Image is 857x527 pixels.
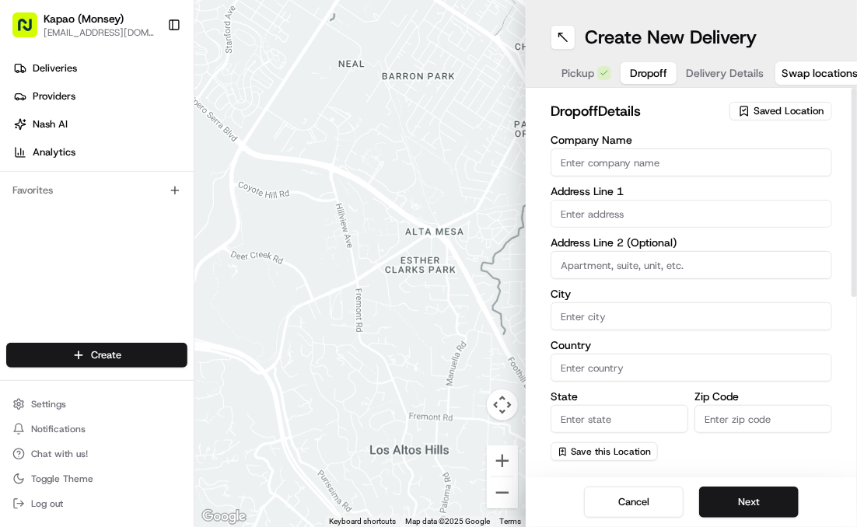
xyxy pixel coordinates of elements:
span: Map data ©2025 Google [405,517,490,525]
img: 1736555255976-a54dd68f-1ca7-489b-9aae-adbdc363a1c4 [16,149,44,177]
span: Settings [31,398,66,410]
input: Enter zip code [694,405,832,433]
span: Pickup [561,65,594,81]
button: Start new chat [264,154,283,173]
button: Kapao (Monsey) [44,11,124,26]
label: Zip Code [694,391,832,402]
a: Analytics [6,140,194,165]
div: We're available if you need us! [53,165,197,177]
span: Saved Location [754,104,824,118]
input: Apartment, suite, unit, etc. [551,251,832,279]
span: Nash AI [33,117,68,131]
span: Chat with us! [31,448,88,460]
label: State [551,391,688,402]
input: Enter company name [551,148,832,176]
button: Log out [6,493,187,515]
button: [EMAIL_ADDRESS][DOMAIN_NAME] [44,26,155,39]
img: Google [198,507,250,527]
label: Address Line 1 [551,186,832,197]
label: Company Name [551,134,832,145]
button: Toggle Theme [6,468,187,490]
input: Enter country [551,354,832,382]
a: Nash AI [6,112,194,137]
span: Providers [33,89,75,103]
button: Create [6,343,187,368]
input: Enter city [551,302,832,330]
p: Welcome 👋 [16,63,283,88]
button: Kapao (Monsey)[EMAIL_ADDRESS][DOMAIN_NAME] [6,6,161,44]
div: 📗 [16,228,28,240]
button: Notifications [6,418,187,440]
a: 📗Knowledge Base [9,220,125,248]
h1: Create New Delivery [585,25,757,50]
a: Deliveries [6,56,194,81]
span: Create [91,348,121,362]
button: Saved Location [729,100,832,122]
a: Terms [499,517,521,525]
h2: dropoff Details [551,100,720,122]
label: Country [551,340,832,351]
a: 💻API Documentation [125,220,256,248]
span: API Documentation [147,226,250,242]
button: Keyboard shortcuts [329,516,396,527]
div: 💻 [131,228,144,240]
input: Enter state [551,405,688,433]
button: Zoom out [487,477,518,508]
button: Chat with us! [6,443,187,465]
label: Address Line 2 (Optional) [551,237,832,248]
a: Providers [6,84,194,109]
span: Knowledge Base [31,226,119,242]
button: Save this Location [551,442,658,461]
button: Map camera controls [487,389,518,421]
img: Nash [16,16,47,47]
span: Pylon [155,264,188,276]
a: Powered byPylon [110,263,188,276]
button: Next [699,487,799,518]
input: Clear [40,101,257,117]
a: Open this area in Google Maps (opens a new window) [198,507,250,527]
span: Deliveries [33,61,77,75]
span: Log out [31,497,63,510]
button: Cancel [584,487,684,518]
span: Analytics [33,145,75,159]
span: Delivery Details [686,65,764,81]
div: Favorites [6,178,187,203]
input: Enter address [551,200,832,228]
div: Start new chat [53,149,255,165]
span: Dropoff [630,65,667,81]
span: Toggle Theme [31,473,93,485]
button: Zoom in [487,445,518,476]
span: Notifications [31,423,86,435]
span: Save this Location [571,445,651,458]
label: City [551,288,832,299]
button: Settings [6,393,187,415]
